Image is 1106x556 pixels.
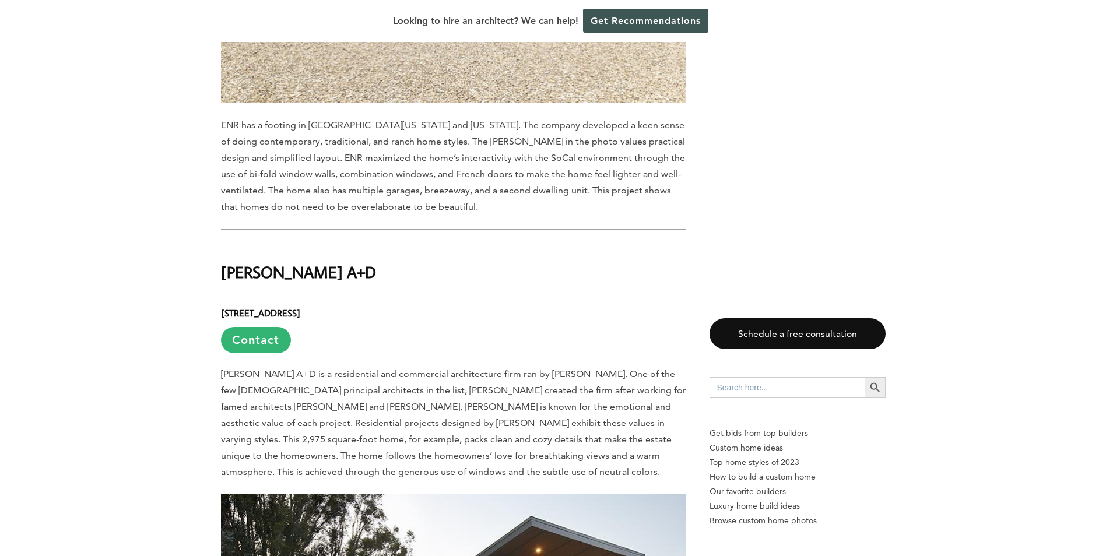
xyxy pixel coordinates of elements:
input: Search here... [710,377,865,398]
svg: Search [869,381,882,394]
a: Schedule a free consultation [710,318,886,349]
p: Get bids from top builders [710,426,886,441]
a: Top home styles of 2023 [710,455,886,470]
a: Get Recommendations [583,9,708,33]
p: ENR has a footing in [GEOGRAPHIC_DATA][US_STATE] and [US_STATE]. The company developed a keen sen... [221,117,686,215]
p: [PERSON_NAME] A+D is a residential and commercial architecture firm ran by [PERSON_NAME]. One of ... [221,366,686,480]
a: Custom home ideas [710,441,886,455]
a: Luxury home build ideas [710,499,886,513]
h2: [PERSON_NAME] A+D [221,244,686,284]
a: Browse custom home photos [710,513,886,528]
a: Contact [221,327,291,353]
h6: [STREET_ADDRESS] [221,297,686,353]
a: Our favorite builders [710,484,886,499]
a: How to build a custom home [710,470,886,484]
